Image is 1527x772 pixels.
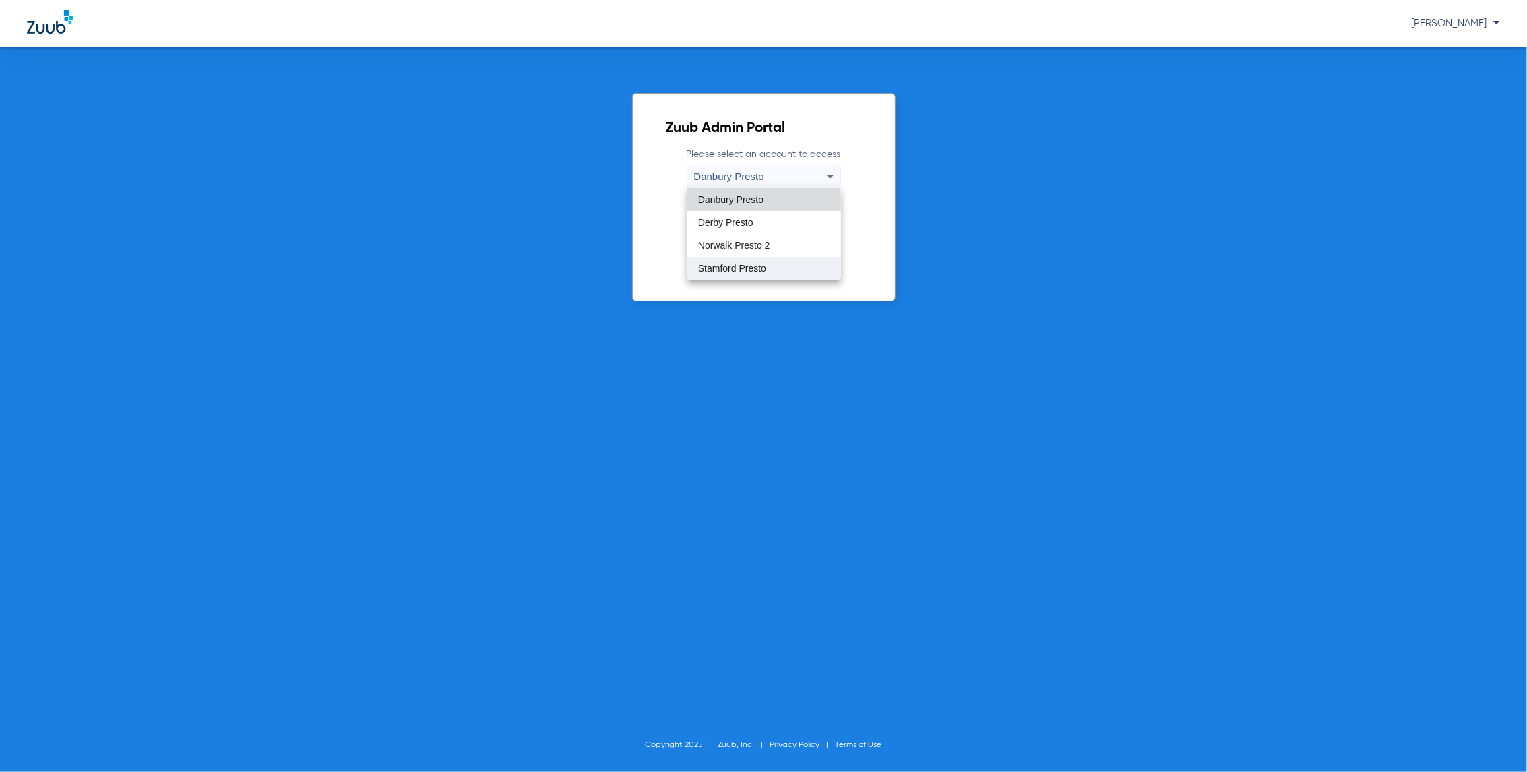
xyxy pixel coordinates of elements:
[1460,707,1527,772] iframe: Chat Widget
[698,218,753,227] span: Derby Presto
[698,264,766,273] span: Stamford Presto
[698,195,763,204] span: Danbury Presto
[698,241,770,250] span: Norwalk Presto 2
